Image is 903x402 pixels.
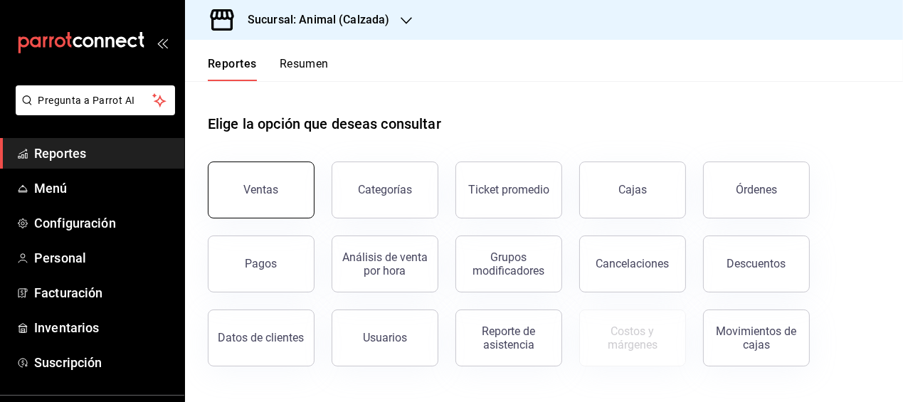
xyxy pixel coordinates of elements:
span: Inventarios [34,318,173,337]
div: Datos de clientes [218,331,305,344]
div: Ticket promedio [468,183,549,196]
button: Usuarios [332,310,438,366]
button: Reporte de asistencia [455,310,562,366]
button: Descuentos [703,236,810,292]
button: Órdenes [703,162,810,218]
a: Pregunta a Parrot AI [10,103,175,118]
div: Usuarios [363,331,407,344]
div: navigation tabs [208,57,329,81]
button: Cancelaciones [579,236,686,292]
div: Cancelaciones [596,257,670,270]
span: Reportes [34,144,173,163]
div: Costos y márgenes [588,324,677,351]
span: Configuración [34,213,173,233]
button: Ventas [208,162,315,218]
div: Ventas [244,183,279,196]
button: Pregunta a Parrot AI [16,85,175,115]
div: Grupos modificadores [465,250,553,277]
div: Análisis de venta por hora [341,250,429,277]
h3: Sucursal: Animal (Calzada) [236,11,389,28]
button: Grupos modificadores [455,236,562,292]
div: Descuentos [727,257,786,270]
div: Cajas [618,181,648,199]
button: open_drawer_menu [157,37,168,48]
button: Ticket promedio [455,162,562,218]
button: Datos de clientes [208,310,315,366]
button: Movimientos de cajas [703,310,810,366]
button: Contrata inventarios para ver este reporte [579,310,686,366]
div: Categorías [358,183,412,196]
button: Análisis de venta por hora [332,236,438,292]
a: Cajas [579,162,686,218]
h1: Elige la opción que deseas consultar [208,113,441,134]
div: Reporte de asistencia [465,324,553,351]
div: Movimientos de cajas [712,324,801,351]
span: Personal [34,248,173,268]
div: Pagos [245,257,278,270]
div: Órdenes [736,183,777,196]
span: Menú [34,179,173,198]
span: Pregunta a Parrot AI [38,93,153,108]
button: Reportes [208,57,257,81]
span: Suscripción [34,353,173,372]
button: Pagos [208,236,315,292]
button: Categorías [332,162,438,218]
span: Facturación [34,283,173,302]
button: Resumen [280,57,329,81]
